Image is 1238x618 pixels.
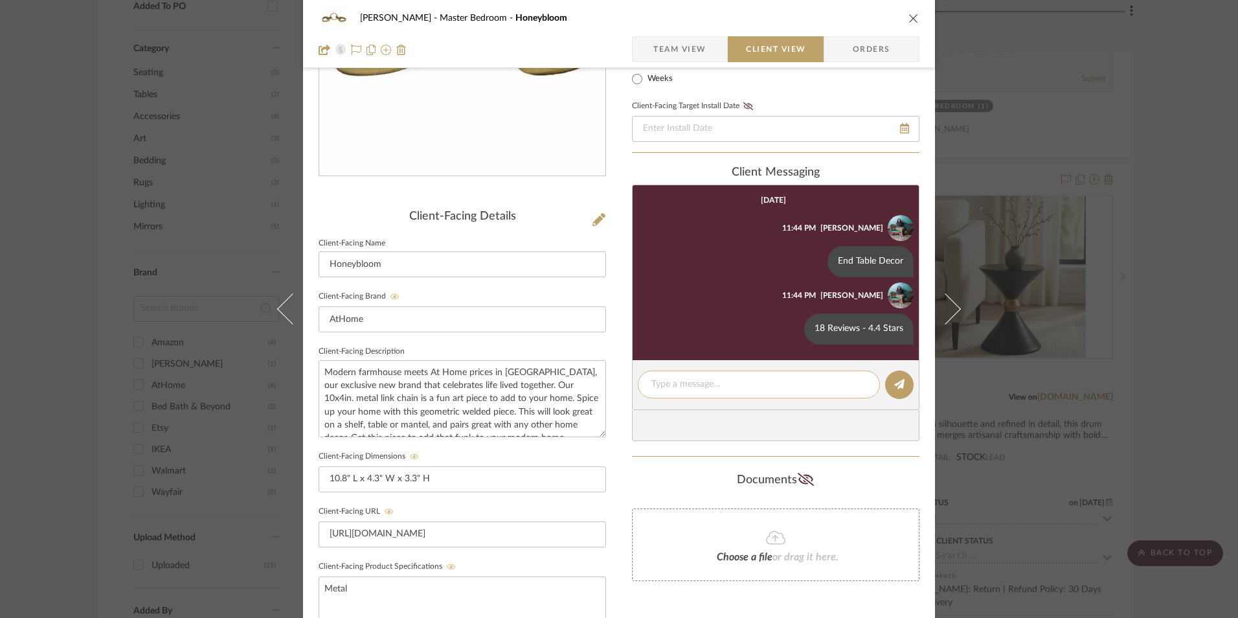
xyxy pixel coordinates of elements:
button: Client-Facing Brand [386,292,403,301]
div: 11:44 PM [782,222,816,234]
div: client Messaging [632,166,919,180]
div: Client-Facing Details [319,210,606,224]
button: Client-Facing Product Specifications [442,562,460,571]
input: Enter item URL [319,521,606,547]
img: cbc8425f-1f68-4f49-85ba-abbd887b304e.png [888,282,914,308]
div: [PERSON_NAME] [820,222,883,234]
img: Remove from project [396,45,407,55]
span: [PERSON_NAME] [360,14,440,23]
div: 11:44 PM [782,290,816,301]
span: Choose a file [717,552,772,562]
span: Orders [838,36,905,62]
div: End Table Decor [827,246,914,277]
label: Client-Facing Description [319,349,405,355]
label: Client-Facing Name [319,240,385,247]
input: Enter Client-Facing Brand [319,306,606,332]
img: cbc8425f-1f68-4f49-85ba-abbd887b304e.png [888,215,914,241]
span: or drag it here. [772,552,838,562]
button: Client-Facing Target Install Date [739,102,757,111]
label: Client-Facing Product Specifications [319,562,460,571]
div: 18 Reviews - 4.4 Stars [804,314,914,345]
span: Client View [746,36,805,62]
input: Enter Client-Facing Item Name [319,251,606,277]
div: Documents [632,470,919,490]
img: cac1c959-8542-408a-916f-610d8d6cd24e_48x40.jpg [319,5,350,31]
span: Master Bedroom [440,14,515,23]
button: Client-Facing URL [380,507,398,516]
div: [DATE] [761,196,786,205]
input: Enter Install Date [632,116,919,142]
label: Weeks [645,73,673,85]
button: Client-Facing Dimensions [405,452,423,461]
span: Honeybloom [515,14,567,23]
input: Enter item dimensions [319,466,606,492]
span: Team View [653,36,706,62]
label: Client-Facing Target Install Date [632,102,757,111]
mat-radio-group: Select item type [632,51,699,87]
button: close [908,12,919,24]
div: [PERSON_NAME] [820,290,883,301]
label: Client-Facing URL [319,507,398,516]
label: Client-Facing Dimensions [319,452,423,461]
label: Client-Facing Brand [319,292,403,301]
